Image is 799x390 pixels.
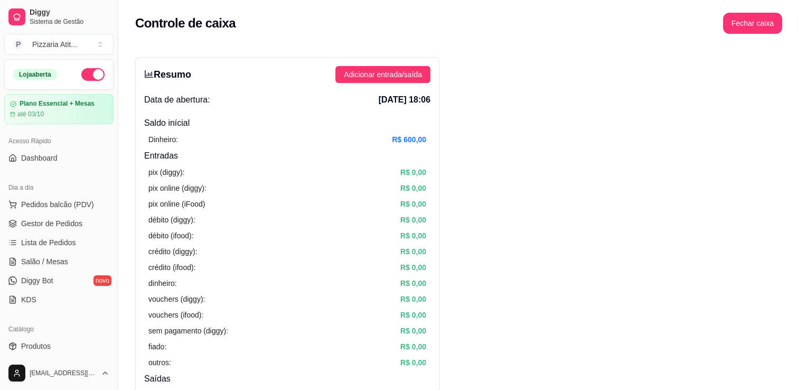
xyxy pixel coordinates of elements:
[400,198,426,210] article: R$ 0,00
[32,39,77,50] div: Pizzaria Atit ...
[400,293,426,305] article: R$ 0,00
[400,214,426,226] article: R$ 0,00
[4,215,114,232] a: Gestor de Pedidos
[144,69,154,79] span: bar-chart
[21,275,53,286] span: Diggy Bot
[148,134,178,145] article: Dinheiro:
[4,150,114,166] a: Dashboard
[30,17,109,26] span: Sistema de Gestão
[144,94,210,106] span: Data de abertura:
[400,277,426,289] article: R$ 0,00
[400,166,426,178] article: R$ 0,00
[148,182,206,194] article: pix online (diggy):
[135,15,236,32] h2: Controle de caixa
[4,133,114,150] div: Acesso Rápido
[379,94,430,106] span: [DATE] 18:06
[400,246,426,257] article: R$ 0,00
[4,196,114,213] button: Pedidos balcão (PDV)
[144,117,430,129] h4: Saldo inícial
[392,134,426,145] article: R$ 600,00
[4,272,114,289] a: Diggy Botnovo
[30,8,109,17] span: Diggy
[148,309,203,321] article: vouchers (ifood):
[21,256,68,267] span: Salão / Mesas
[4,321,114,338] div: Catálogo
[17,110,44,118] article: até 03/10
[4,338,114,355] a: Produtos
[148,341,166,352] article: fiado:
[400,325,426,337] article: R$ 0,00
[21,341,51,351] span: Produtos
[13,69,57,80] div: Loja aberta
[20,100,95,108] article: Plano Essencial + Mesas
[335,66,430,83] button: Adicionar entrada/saída
[4,94,114,124] a: Plano Essencial + Mesasaté 03/10
[21,237,76,248] span: Lista de Pedidos
[148,262,195,273] article: crédito (ifood):
[144,150,430,162] h4: Entradas
[81,68,105,81] button: Alterar Status
[13,39,24,50] span: P
[344,69,422,80] span: Adicionar entrada/saída
[400,182,426,194] article: R$ 0,00
[4,34,114,55] button: Select a team
[21,199,94,210] span: Pedidos balcão (PDV)
[148,277,177,289] article: dinheiro:
[400,309,426,321] article: R$ 0,00
[400,357,426,368] article: R$ 0,00
[148,214,195,226] article: débito (diggy):
[148,325,228,337] article: sem pagamento (diggy):
[148,198,205,210] article: pix online (iFood)
[148,166,184,178] article: pix (diggy):
[148,293,205,305] article: vouchers (diggy):
[723,13,782,34] button: Fechar caixa
[4,234,114,251] a: Lista de Pedidos
[21,153,58,163] span: Dashboard
[4,179,114,196] div: Dia a dia
[148,246,198,257] article: crédito (diggy):
[400,341,426,352] article: R$ 0,00
[4,360,114,386] button: [EMAIL_ADDRESS][DOMAIN_NAME]
[144,373,430,385] h4: Saídas
[4,253,114,270] a: Salão / Mesas
[144,67,191,82] h3: Resumo
[21,218,82,229] span: Gestor de Pedidos
[148,230,194,242] article: débito (ifood):
[4,4,114,30] a: DiggySistema de Gestão
[400,230,426,242] article: R$ 0,00
[4,291,114,308] a: KDS
[30,369,97,377] span: [EMAIL_ADDRESS][DOMAIN_NAME]
[148,357,171,368] article: outros:
[400,262,426,273] article: R$ 0,00
[21,294,36,305] span: KDS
